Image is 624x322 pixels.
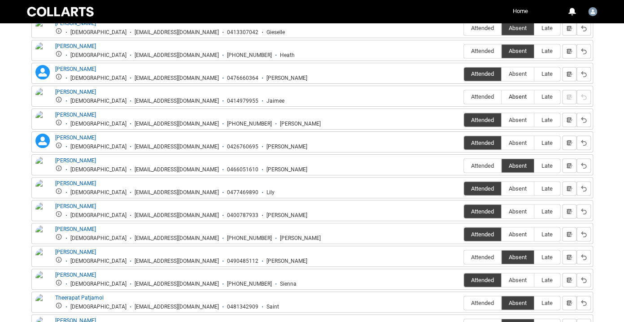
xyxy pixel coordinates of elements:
[266,258,307,265] div: [PERSON_NAME]
[280,52,295,59] div: Heath
[534,93,560,100] span: Late
[562,113,576,127] button: Notes
[35,88,50,108] img: Jaimee Rogers
[70,144,127,150] div: [DEMOGRAPHIC_DATA]
[266,98,284,104] div: Jaimee
[464,116,501,123] span: Attended
[55,295,104,301] a: Theerapat Patjamol
[70,281,127,287] div: [DEMOGRAPHIC_DATA]
[35,157,50,176] img: Kate Bradley
[464,231,501,237] span: Attended
[35,202,50,228] img: Luca Andreopoulos-Gurr
[534,70,560,77] span: Late
[70,258,127,265] div: [DEMOGRAPHIC_DATA]
[70,189,127,196] div: [DEMOGRAPHIC_DATA]
[562,227,576,241] button: Notes
[70,212,127,219] div: [DEMOGRAPHIC_DATA]
[227,304,258,310] div: 0481342909
[35,42,50,62] img: Heath Sullivan
[464,299,501,306] span: Attended
[588,7,597,16] img: Mark.Egan
[55,135,96,141] a: [PERSON_NAME]
[562,296,576,310] button: Notes
[35,111,50,131] img: Jemma Rossi
[135,258,219,265] div: [EMAIL_ADDRESS][DOMAIN_NAME]
[562,181,576,196] button: Notes
[502,116,534,123] span: Absent
[562,135,576,150] button: Notes
[227,144,258,150] div: 0426760695
[534,185,560,191] span: Late
[562,273,576,287] button: Notes
[562,67,576,81] button: Notes
[35,225,50,245] img: Lucas Pizzo
[464,25,501,31] span: Attended
[576,273,591,287] button: Reset
[534,208,560,214] span: Late
[502,93,534,100] span: Absent
[55,180,96,187] a: [PERSON_NAME]
[464,208,501,214] span: Attended
[135,189,219,196] div: [EMAIL_ADDRESS][DOMAIN_NAME]
[534,276,560,283] span: Late
[562,204,576,218] button: Notes
[266,304,279,310] div: Saint
[35,134,50,148] lightning-icon: Johanna Varney
[576,67,591,81] button: Reset
[464,70,501,77] span: Attended
[35,294,50,313] img: Theerapat Patjamol
[70,52,127,59] div: [DEMOGRAPHIC_DATA]
[534,231,560,237] span: Late
[135,75,219,82] div: [EMAIL_ADDRESS][DOMAIN_NAME]
[464,162,501,169] span: Attended
[502,231,534,237] span: Absent
[35,179,50,199] img: Lily Lamont
[70,166,127,173] div: [DEMOGRAPHIC_DATA]
[227,166,258,173] div: 0466051610
[266,189,275,196] div: Lily
[135,98,219,104] div: [EMAIL_ADDRESS][DOMAIN_NAME]
[562,21,576,35] button: Notes
[280,121,321,127] div: [PERSON_NAME]
[266,166,307,173] div: [PERSON_NAME]
[135,29,219,36] div: [EMAIL_ADDRESS][DOMAIN_NAME]
[534,299,560,306] span: Late
[55,112,96,118] a: [PERSON_NAME]
[576,204,591,218] button: Reset
[464,185,501,191] span: Attended
[55,43,96,49] a: [PERSON_NAME]
[534,139,560,146] span: Late
[576,296,591,310] button: Reset
[266,144,307,150] div: [PERSON_NAME]
[55,89,96,95] a: [PERSON_NAME]
[227,189,258,196] div: 0477469890
[534,253,560,260] span: Late
[266,75,307,82] div: [PERSON_NAME]
[576,158,591,173] button: Reset
[227,98,258,104] div: 0414979955
[562,158,576,173] button: Notes
[227,281,272,287] div: [PHONE_NUMBER]
[227,75,258,82] div: 0476660364
[227,52,272,59] div: [PHONE_NUMBER]
[576,250,591,264] button: Reset
[280,235,321,242] div: [PERSON_NAME]
[55,20,96,26] a: [PERSON_NAME]
[464,276,501,283] span: Attended
[502,25,534,31] span: Absent
[55,249,96,255] a: [PERSON_NAME]
[135,144,219,150] div: [EMAIL_ADDRESS][DOMAIN_NAME]
[70,304,127,310] div: [DEMOGRAPHIC_DATA]
[227,212,258,219] div: 0400787933
[502,162,534,169] span: Absent
[464,48,501,54] span: Attended
[280,281,297,287] div: Sienna
[464,139,501,146] span: Attended
[576,113,591,127] button: Reset
[266,29,285,36] div: Gieselle
[502,208,534,214] span: Absent
[35,65,50,79] lightning-icon: Henry Howden
[502,48,534,54] span: Absent
[135,52,219,59] div: [EMAIL_ADDRESS][DOMAIN_NAME]
[135,166,219,173] div: [EMAIL_ADDRESS][DOMAIN_NAME]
